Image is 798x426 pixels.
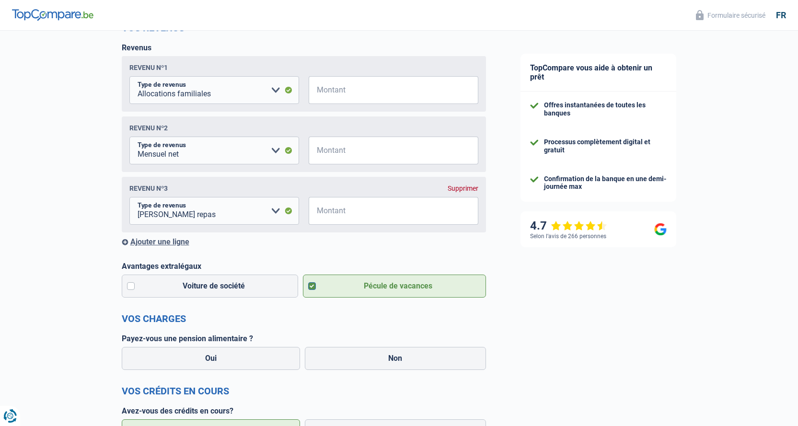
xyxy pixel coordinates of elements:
label: Avez-vous des crédits en cours? [122,406,486,415]
label: Payez-vous une pension alimentaire ? [122,334,486,343]
label: Pécule de vacances [303,275,486,298]
div: TopCompare vous aide à obtenir un prêt [520,54,676,92]
span: € [309,137,321,164]
label: Non [305,347,486,370]
label: Oui [122,347,301,370]
div: fr [776,10,786,21]
div: Supprimer [448,184,478,192]
span: € [309,197,321,225]
img: TopCompare Logo [12,9,93,21]
div: Offres instantanées de toutes les banques [544,101,667,117]
div: Confirmation de la banque en une demi-journée max [544,175,667,191]
div: Ajouter une ligne [122,237,486,246]
div: Processus complètement digital et gratuit [544,138,667,154]
label: Avantages extralégaux [122,262,486,271]
div: Selon l’avis de 266 personnes [530,233,606,240]
button: Formulaire sécurisé [690,7,771,23]
div: Revenu nº1 [129,64,168,71]
img: Advertisement [2,287,3,288]
label: Revenus [122,43,151,52]
span: € [309,76,321,104]
div: 4.7 [530,219,607,233]
div: Revenu nº3 [129,184,168,192]
label: Voiture de société [122,275,299,298]
h2: Vos crédits en cours [122,385,486,397]
div: Revenu nº2 [129,124,168,132]
h2: Vos charges [122,313,486,324]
